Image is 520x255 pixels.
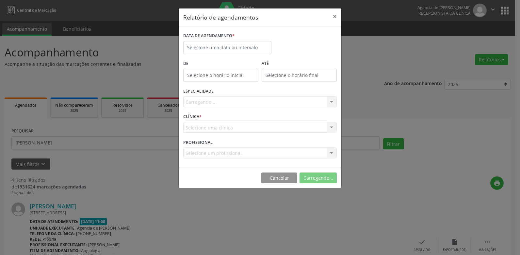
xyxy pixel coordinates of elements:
label: CLÍNICA [183,112,202,122]
h5: Relatório de agendamentos [183,13,258,22]
input: Selecione o horário final [262,69,337,82]
button: Cancelar [261,172,297,184]
label: ESPECIALIDADE [183,86,214,97]
label: De [183,59,258,69]
label: PROFISSIONAL [183,137,213,147]
input: Selecione o horário inicial [183,69,258,82]
button: Close [328,8,341,24]
label: ATÉ [262,59,337,69]
label: DATA DE AGENDAMENTO [183,31,235,41]
button: Carregando... [300,172,337,184]
input: Selecione uma data ou intervalo [183,41,271,54]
